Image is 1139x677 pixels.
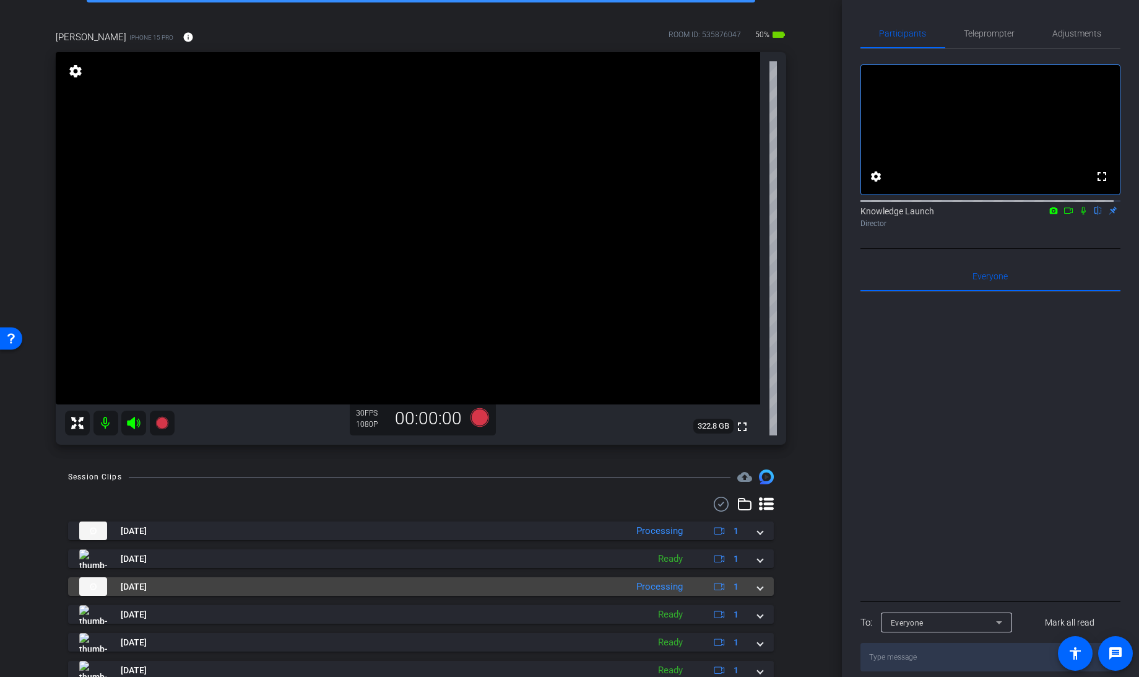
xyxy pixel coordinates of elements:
div: Session Clips [68,471,122,483]
img: thumb-nail [79,633,107,652]
mat-expansion-panel-header: thumb-nail[DATE]Ready1 [68,633,774,652]
img: thumb-nail [79,522,107,540]
span: [PERSON_NAME] [56,30,126,44]
mat-icon: battery_std [771,27,786,42]
span: Everyone [973,272,1008,281]
div: Ready [652,608,689,622]
mat-expansion-panel-header: thumb-nail[DATE]Processing1 [68,522,774,540]
span: Adjustments [1053,29,1102,38]
img: thumb-nail [79,577,107,596]
img: thumb-nail [79,549,107,568]
span: [DATE] [121,553,147,566]
img: thumb-nail [79,605,107,624]
mat-icon: fullscreen [1094,169,1109,184]
span: [DATE] [121,636,147,649]
span: 1 [734,525,738,538]
div: ROOM ID: 535876047 [669,29,741,47]
span: 50% [753,25,771,45]
span: iPhone 15 Pro [129,33,173,42]
img: Session clips [759,470,774,484]
mat-icon: cloud_upload [737,470,752,484]
button: Mark all read [1020,611,1121,634]
div: Director [860,218,1120,229]
span: 1 [734,553,738,566]
span: 1 [734,580,738,593]
mat-icon: accessibility [1068,646,1083,661]
span: [DATE] [121,664,147,677]
div: Processing [630,524,689,538]
mat-expansion-panel-header: thumb-nail[DATE]Ready1 [68,549,774,568]
span: 1 [734,664,738,677]
span: Mark all read [1045,616,1094,629]
span: 1 [734,608,738,621]
div: To: [860,616,872,630]
span: Teleprompter [964,29,1015,38]
span: Participants [880,29,927,38]
mat-icon: info [183,32,194,43]
div: Knowledge Launch [860,205,1120,229]
mat-icon: flip [1091,204,1106,216]
div: 1080P [356,419,387,429]
mat-expansion-panel-header: thumb-nail[DATE]Ready1 [68,605,774,624]
div: 30 [356,408,387,418]
span: Destinations for your clips [737,470,752,484]
span: FPS [365,409,378,417]
span: [DATE] [121,580,147,593]
span: 322.8 GB [693,419,734,434]
mat-icon: settings [67,64,84,79]
mat-icon: settings [868,169,883,184]
div: Ready [652,636,689,650]
div: 00:00:00 [387,408,470,429]
span: [DATE] [121,608,147,621]
mat-icon: fullscreen [735,419,750,434]
div: Ready [652,552,689,566]
div: Processing [630,580,689,594]
span: Everyone [891,619,924,627]
mat-expansion-panel-header: thumb-nail[DATE]Processing1 [68,577,774,596]
span: [DATE] [121,525,147,538]
span: 1 [734,636,738,649]
mat-icon: message [1108,646,1123,661]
